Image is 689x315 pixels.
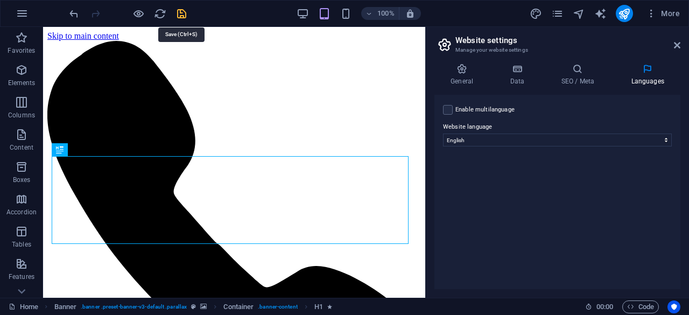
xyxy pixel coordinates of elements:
h3: Manage your website settings [455,45,659,55]
button: publish [616,5,633,22]
button: 100% [361,7,399,20]
i: Element contains an animation [327,304,332,310]
h4: General [434,64,494,86]
label: Website language [443,121,672,134]
i: Publish [618,8,630,20]
button: save [175,7,188,20]
span: Click to select. Double-click to edit [54,300,77,313]
button: text_generator [594,7,607,20]
span: Click to select. Double-click to edit [223,300,254,313]
button: design [530,7,543,20]
span: . banner .preset-banner-v3-default .parallax [81,300,187,313]
button: More [642,5,684,22]
span: . banner-content [258,300,297,313]
p: Boxes [13,176,31,184]
a: Click to cancel selection. Double-click to open Pages [9,300,38,313]
p: Elements [8,79,36,87]
span: More [646,8,680,19]
i: This element is a customizable preset [191,304,196,310]
p: Features [9,272,34,281]
span: 00 00 [596,300,613,313]
p: Favorites [8,46,35,55]
p: Tables [12,240,31,249]
button: pages [551,7,564,20]
span: Code [627,300,654,313]
i: Pages (Ctrl+Alt+S) [551,8,564,20]
h4: SEO / Meta [545,64,615,86]
i: Navigator [573,8,585,20]
nav: breadcrumb [54,300,333,313]
p: Columns [8,111,35,120]
label: Enable multilanguage [455,103,515,116]
h6: Session time [585,300,614,313]
button: Code [622,300,659,313]
span: : [604,303,606,311]
i: This element contains a background [200,304,207,310]
h2: Website settings [455,36,680,45]
button: reload [153,7,166,20]
h4: Languages [615,64,680,86]
button: Usercentrics [667,300,680,313]
h6: 100% [377,7,395,20]
i: AI Writer [594,8,607,20]
p: Content [10,143,33,152]
button: undo [67,7,80,20]
a: Skip to main content [4,4,76,13]
h4: Data [494,64,545,86]
button: navigator [573,7,586,20]
span: Click to select. Double-click to edit [314,300,323,313]
p: Accordion [6,208,37,216]
i: Undo: Disable multilanguage (Ctrl+Z) [68,8,80,20]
